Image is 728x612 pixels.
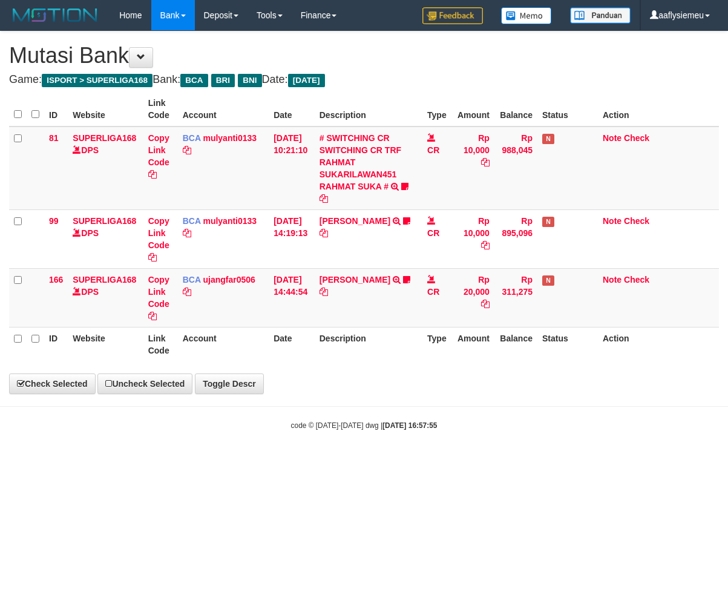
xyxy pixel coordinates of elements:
th: Description [315,92,422,127]
span: 81 [49,133,59,143]
img: panduan.png [570,7,631,24]
span: [DATE] [288,74,325,87]
td: Rp 311,275 [494,268,537,327]
th: Link Code [143,327,178,361]
small: code © [DATE]-[DATE] dwg | [291,421,438,430]
td: [DATE] 10:21:10 [269,127,315,210]
span: BRI [211,74,235,87]
th: Type [422,92,451,127]
a: SUPERLIGA168 [73,275,136,285]
span: CR [427,287,439,297]
a: ujangfar0506 [203,275,255,285]
th: Type [422,327,451,361]
span: Has Note [542,217,554,227]
td: Rp 895,096 [494,209,537,268]
td: DPS [68,209,143,268]
span: BCA [183,133,201,143]
td: DPS [68,127,143,210]
span: 166 [49,275,63,285]
a: SUPERLIGA168 [73,216,136,226]
a: mulyanti0133 [203,133,257,143]
td: Rp 20,000 [451,268,494,327]
span: 99 [49,216,59,226]
a: Toggle Descr [195,373,264,394]
td: Rp 10,000 [451,209,494,268]
a: Check [624,133,649,143]
a: # SWITCHING CR SWITCHING CR TRF RAHMAT SUKARILAWAN451 RAHMAT SUKA # [320,133,401,191]
td: DPS [68,268,143,327]
span: BNI [238,74,261,87]
th: Description [315,327,422,361]
th: Action [598,92,719,127]
a: Note [603,216,621,226]
th: Balance [494,92,537,127]
th: Date [269,327,315,361]
span: Has Note [542,134,554,144]
td: Rp 988,045 [494,127,537,210]
a: SUPERLIGA168 [73,133,136,143]
th: Action [598,327,719,361]
th: ID [44,92,68,127]
a: Check [624,216,649,226]
th: Website [68,92,143,127]
span: ISPORT > SUPERLIGA168 [42,74,152,87]
a: Copy Link Code [148,133,169,179]
h1: Mutasi Bank [9,44,719,68]
img: Feedback.jpg [422,7,483,24]
th: Amount [451,92,494,127]
th: Balance [494,327,537,361]
h4: Game: Bank: Date: [9,74,719,86]
span: Has Note [542,275,554,286]
th: ID [44,327,68,361]
strong: [DATE] 16:57:55 [382,421,437,430]
span: BCA [183,216,201,226]
a: Note [603,275,621,285]
a: Copy Link Code [148,216,169,262]
span: CR [427,228,439,238]
th: Amount [451,327,494,361]
th: Account [178,327,269,361]
th: Account [178,92,269,127]
td: [DATE] 14:44:54 [269,268,315,327]
a: Check [624,275,649,285]
th: Status [537,327,598,361]
th: Link Code [143,92,178,127]
a: Check Selected [9,373,96,394]
a: Copy Link Code [148,275,169,321]
th: Date [269,92,315,127]
a: mulyanti0133 [203,216,257,226]
a: [PERSON_NAME] [320,216,390,226]
th: Website [68,327,143,361]
a: Uncheck Selected [97,373,192,394]
img: MOTION_logo.png [9,6,101,24]
th: Status [537,92,598,127]
span: BCA [183,275,201,285]
a: [PERSON_NAME] [320,275,390,285]
span: BCA [180,74,208,87]
td: Rp 10,000 [451,127,494,210]
td: [DATE] 14:19:13 [269,209,315,268]
span: CR [427,145,439,155]
img: Button%20Memo.svg [501,7,552,24]
a: Note [603,133,621,143]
